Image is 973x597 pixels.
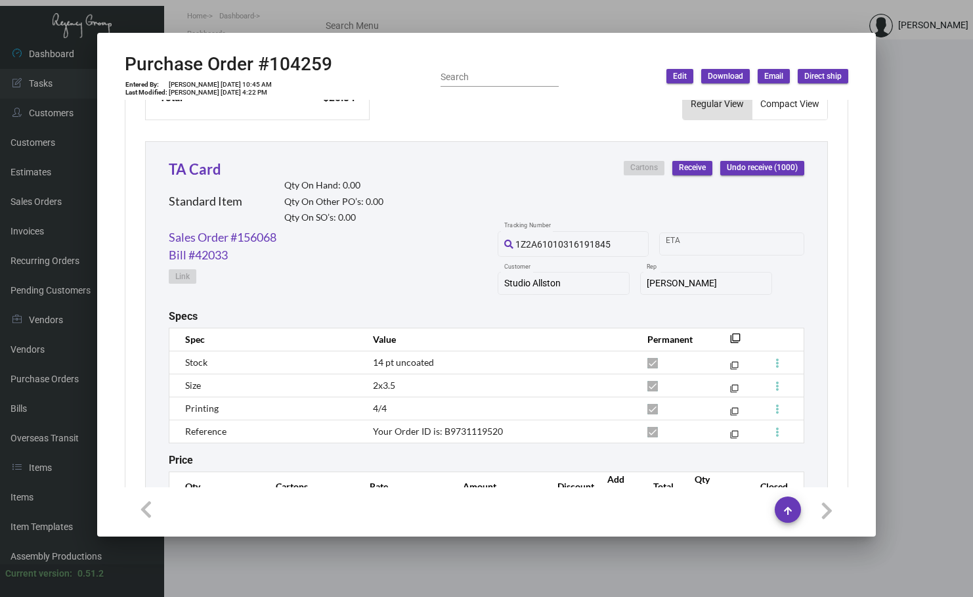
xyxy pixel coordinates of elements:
[718,238,781,249] input: End date
[666,238,706,249] input: Start date
[169,472,263,500] th: Qty
[168,81,272,89] td: [PERSON_NAME] [DATE] 10:45 AM
[373,403,387,414] span: 4/4
[708,71,743,82] span: Download
[758,69,790,83] button: Email
[169,246,228,264] a: Bill #42033
[284,196,383,208] h2: Qty On Other PO’s: 0.00
[373,380,395,391] span: 2x3.5
[747,472,804,500] th: Closed
[730,364,739,372] mat-icon: filter_none
[730,337,741,347] mat-icon: filter_none
[450,472,544,500] th: Amount
[701,69,750,83] button: Download
[730,387,739,395] mat-icon: filter_none
[169,454,193,466] h2: Price
[720,161,804,175] button: Undo receive (1000)
[169,194,242,209] h2: Standard Item
[125,53,332,76] h2: Purchase Order #104259
[125,81,168,89] td: Entered By:
[666,69,693,83] button: Edit
[730,433,739,441] mat-icon: filter_none
[752,88,827,120] button: Compact View
[175,271,190,282] span: Link
[125,89,168,97] td: Last Modified:
[681,472,747,500] th: Qty Received
[798,69,848,83] button: Direct ship
[544,472,594,500] th: Discount
[673,71,687,82] span: Edit
[804,71,842,82] span: Direct ship
[764,71,783,82] span: Email
[185,403,219,414] span: Printing
[634,328,710,351] th: Permanent
[594,472,640,500] th: Add Fee
[185,426,227,437] span: Reference
[263,472,357,500] th: Cartons
[730,410,739,418] mat-icon: filter_none
[169,160,221,178] a: TA Card
[284,180,383,191] h2: Qty On Hand: 0.00
[624,161,664,175] button: Cartons
[169,310,198,322] h2: Specs
[630,162,658,173] span: Cartons
[683,88,752,120] button: Regular View
[77,567,104,581] div: 0.51.2
[185,357,207,368] span: Stock
[185,380,201,391] span: Size
[357,472,450,500] th: Rate
[168,89,272,97] td: [PERSON_NAME] [DATE] 4:22 PM
[360,328,634,351] th: Value
[640,472,681,500] th: Total
[373,426,503,437] span: Your Order ID is: B9731119520
[169,229,276,246] a: Sales Order #156068
[727,162,798,173] span: Undo receive (1000)
[5,567,72,581] div: Current version:
[679,162,706,173] span: Receive
[284,212,383,223] h2: Qty On SO’s: 0.00
[515,239,611,250] span: 1Z2A61010316191845
[169,328,360,351] th: Spec
[169,269,196,284] button: Link
[672,161,712,175] button: Receive
[373,357,434,368] span: 14 pt uncoated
